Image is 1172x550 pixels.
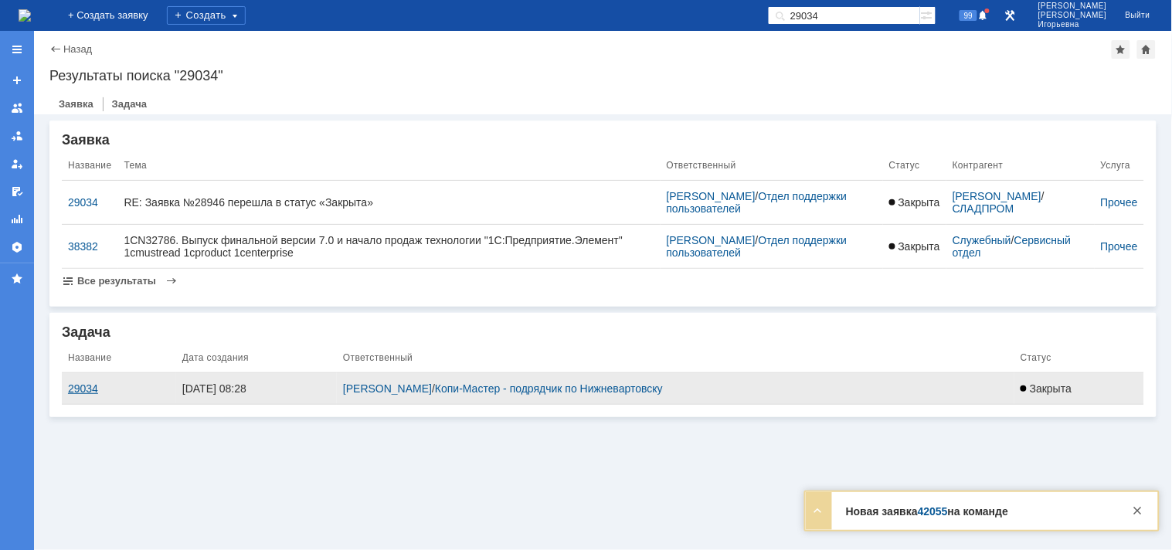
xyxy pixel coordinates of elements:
span: Расширенный поиск [920,7,936,22]
th: Название [62,343,176,373]
th: Ответственный [337,343,1014,373]
a: 38382 [68,240,112,253]
div: Добавить в избранное [1112,40,1130,59]
th: Услуга [1095,151,1144,181]
a: Прочее [1101,240,1138,253]
span: Игорьевна [1038,20,1107,29]
a: Мои согласования [5,179,29,204]
a: [PERSON_NAME] [953,190,1041,202]
a: Заявка [49,93,103,115]
div: Развернуть [809,501,827,520]
div: / [953,190,1089,215]
strong: Новая заявка на команде [846,505,1008,518]
span: 99 [960,10,977,21]
span: Все результаты [77,275,156,287]
a: Мои заявки [5,151,29,176]
div: / [953,234,1089,259]
div: Результаты поиска "29034" [49,68,1157,83]
a: Назад [63,43,92,55]
div: Заявка [62,133,1144,147]
a: [DATE] 08:28 [182,382,331,395]
a: Прочее [1101,196,1138,209]
a: Копи-Мастер - подрядчик по Нижневартовску [435,382,663,395]
a: Закрыта [889,196,940,209]
a: Отдел поддержки пользователей [667,234,851,259]
a: Создать заявку [5,68,29,93]
div: Закрыть [1129,501,1147,520]
span: Закрыта [1021,382,1072,395]
div: / [667,190,877,215]
span: [PERSON_NAME] [1038,2,1107,11]
a: Закрыта [1021,382,1138,395]
div: / [667,234,877,259]
a: 29034 [68,382,170,395]
th: Ответственный [661,151,883,181]
a: СЛАДПРОМ [953,202,1014,215]
a: Настройки [5,235,29,260]
a: Закрыта [889,240,940,253]
th: Название [62,151,118,181]
a: Отчеты [5,207,29,232]
div: Задача [62,325,1144,339]
a: Задача [103,93,156,115]
a: Заявки на командах [5,96,29,121]
div: Создать [167,6,246,25]
a: Отдел поддержки пользователей [667,190,851,215]
a: RE: Заявка №28946 перешла в статус «Закрыта» [124,196,654,209]
a: Заявки в моей ответственности [5,124,29,148]
a: 29034 [68,196,112,209]
a: [PERSON_NAME] [667,190,756,202]
a: Перейти на домашнюю страницу [19,9,31,22]
div: / [343,382,1008,395]
img: logo [19,9,31,22]
th: Статус [1014,343,1144,373]
th: Тема [118,151,661,181]
a: 1СN32786. Выпуск финальной версии 7.0 и начало продаж технологии "1С:Предприятие.Элемент" 1cmust... [124,234,654,259]
div: Сделать домашней страницей [1137,40,1156,59]
span: [PERSON_NAME] [1038,11,1107,20]
th: Контрагент [946,151,1095,181]
a: Перейти в интерфейс администратора [1001,6,1020,25]
th: Статус [883,151,946,181]
th: Дата создания [176,343,337,373]
a: Служебный [953,234,1011,246]
a: Сервисный отдел [953,234,1074,259]
a: [PERSON_NAME] [667,234,756,246]
a: 42055 [918,505,948,518]
a: [PERSON_NAME] [343,382,432,395]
